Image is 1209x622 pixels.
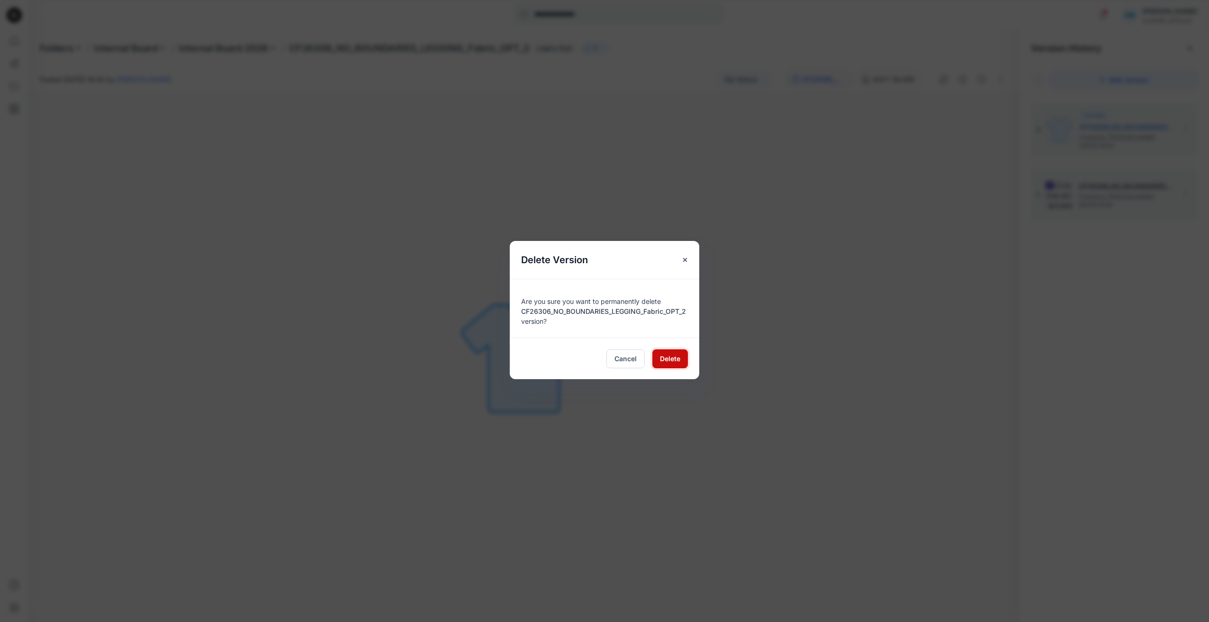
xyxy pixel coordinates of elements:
button: Close [677,251,694,268]
button: Delete [652,349,688,368]
span: CF26306_NO_BOUNDARIES_LEGGING_Fabric_OPT_2 [521,307,686,315]
span: Delete [660,354,680,364]
button: Cancel [606,349,645,368]
div: Are you sure you want to permanently delete version? [521,291,688,326]
h5: Delete Version [510,241,599,279]
span: Cancel [614,354,637,364]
